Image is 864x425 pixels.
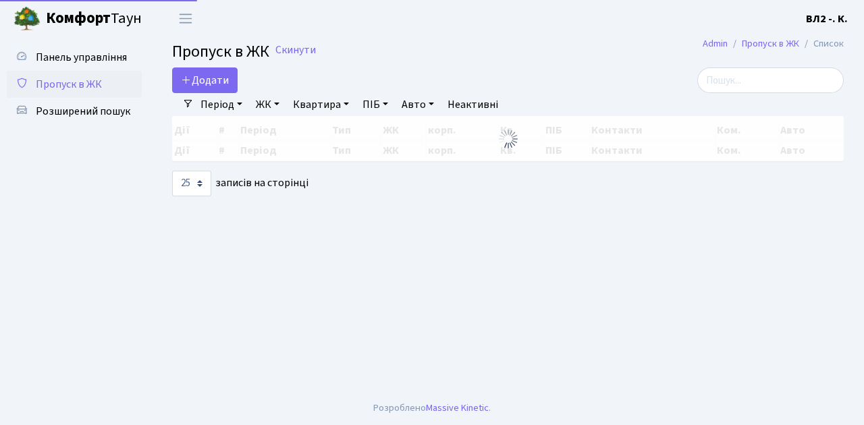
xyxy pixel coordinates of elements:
[357,93,394,116] a: ПІБ
[742,36,799,51] a: Пропуск в ЖК
[697,67,844,93] input: Пошук...
[426,401,489,415] a: Massive Kinetic
[806,11,848,26] b: ВЛ2 -. К.
[172,67,238,93] a: Додати
[275,44,316,57] a: Скинути
[36,104,130,119] span: Розширений пошук
[46,7,111,29] b: Комфорт
[703,36,728,51] a: Admin
[36,77,102,92] span: Пропуск в ЖК
[7,71,142,98] a: Пропуск в ЖК
[181,73,229,88] span: Додати
[288,93,354,116] a: Квартира
[373,401,491,416] div: Розроблено .
[442,93,504,116] a: Неактивні
[250,93,285,116] a: ЖК
[799,36,844,51] li: Список
[172,40,269,63] span: Пропуск в ЖК
[172,171,308,196] label: записів на сторінці
[396,93,439,116] a: Авто
[195,93,248,116] a: Період
[7,44,142,71] a: Панель управління
[13,5,40,32] img: logo.png
[7,98,142,125] a: Розширений пошук
[169,7,202,30] button: Переключити навігацію
[172,171,211,196] select: записів на сторінці
[36,50,127,65] span: Панель управління
[46,7,142,30] span: Таун
[497,128,519,150] img: Обробка...
[806,11,848,27] a: ВЛ2 -. К.
[682,30,864,58] nav: breadcrumb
